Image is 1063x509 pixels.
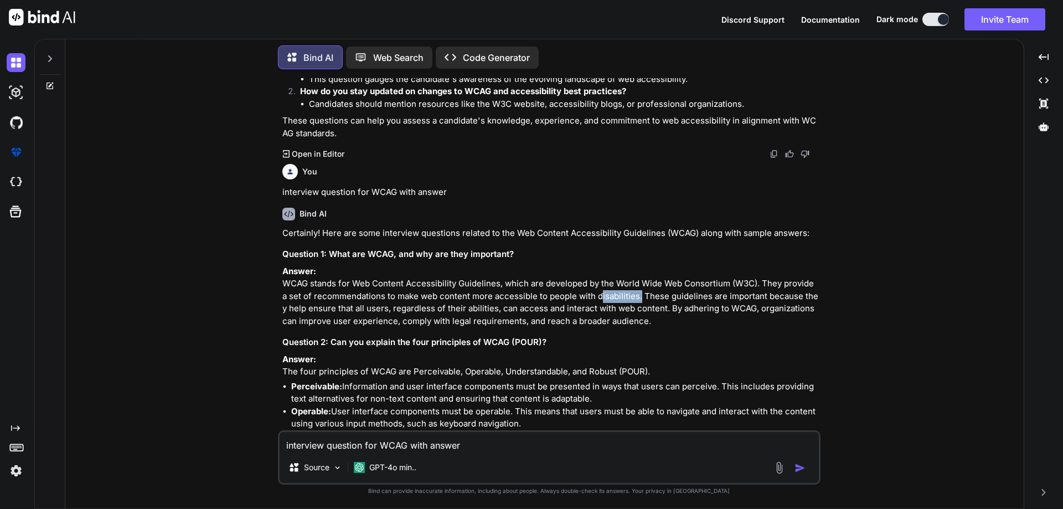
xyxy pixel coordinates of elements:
p: Bind can provide inaccurate information, including about people. Always double-check its answers.... [278,487,821,495]
img: darkChat [7,53,25,72]
p: interview question for WCAG with answer [282,186,818,199]
p: GPT-4o min.. [369,462,416,473]
span: Discord Support [721,15,785,24]
p: WCAG stands for Web Content Accessibility Guidelines, which are developed by the World Wide Web C... [282,265,818,328]
h3: Question 2: Can you explain the four principles of WCAG (POUR)? [282,336,818,349]
strong: Answer: [282,266,316,276]
img: darkAi-studio [7,83,25,102]
p: These questions can help you assess a candidate's knowledge, experience, and commitment to web ac... [282,115,818,140]
h6: You [302,166,317,177]
img: Pick Models [333,463,342,472]
span: Dark mode [876,14,918,25]
p: Certainly! Here are some interview questions related to the Web Content Accessibility Guidelines ... [282,227,818,240]
img: like [785,150,794,158]
h3: Question 1: What are WCAG, and why are they important? [282,248,818,261]
img: githubDark [7,113,25,132]
p: The four principles of WCAG are Perceivable, Operable, Understandable, and Robust (POUR). [282,353,818,378]
img: settings [7,461,25,480]
p: Open in Editor [292,148,344,160]
li: Candidates should mention resources like the W3C website, accessibility blogs, or professional or... [309,98,818,111]
img: Bind AI [9,9,75,25]
img: copy [770,150,778,158]
strong: Perceivable: [291,381,342,392]
strong: Answer: [282,354,316,364]
li: Information and user interface components must be presented in ways that users can perceive. This... [291,381,818,405]
button: Invite Team [964,8,1045,30]
p: Source [304,462,329,473]
img: attachment [773,461,786,474]
img: cloudideIcon [7,173,25,192]
button: Discord Support [721,14,785,25]
button: Documentation [801,14,860,25]
span: Documentation [801,15,860,24]
img: premium [7,143,25,162]
img: icon [794,462,806,474]
p: Code Generator [463,51,530,64]
li: User interface components must be operable. This means that users must be able to navigate and in... [291,405,818,430]
li: This question gauges the candidate's awareness of the evolving landscape of web accessibility. [309,73,818,86]
img: dislike [801,150,809,158]
strong: How do you stay updated on changes to WCAG and accessibility best practices? [300,86,626,96]
img: GPT-4o mini [354,462,365,473]
p: Web Search [373,51,424,64]
p: Bind AI [303,51,333,64]
h6: Bind AI [300,208,327,219]
strong: Operable: [291,406,331,417]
